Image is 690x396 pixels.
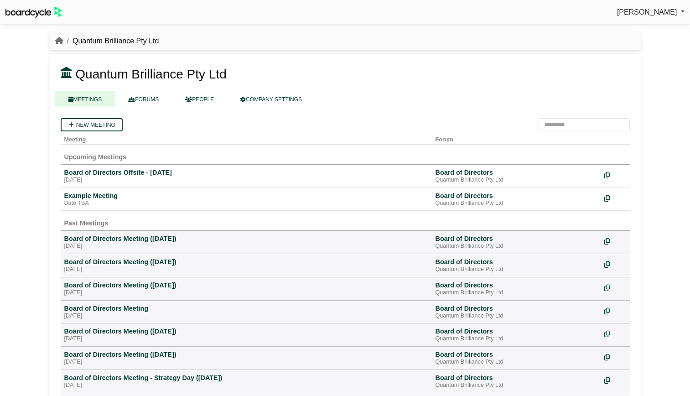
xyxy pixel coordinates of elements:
div: Board of Directors [436,192,597,200]
div: Board of Directors Meeting ([DATE]) [64,258,428,266]
a: Board of Directors Meeting ([DATE]) [DATE] [64,258,428,273]
div: Quantum Brilliance Pty Ltd [436,243,597,250]
div: Board of Directors Meeting ([DATE]) [64,234,428,243]
div: [DATE] [64,335,428,343]
a: Board of Directors Meeting [DATE] [64,304,428,320]
a: MEETINGS [55,91,115,107]
div: Date TBA [64,200,428,207]
div: Board of Directors [436,234,597,243]
div: Board of Directors Meeting ([DATE]) [64,281,428,289]
div: Quantum Brilliance Pty Ltd [436,313,597,320]
div: Quantum Brilliance Pty Ltd [436,289,597,297]
a: Board of Directors Meeting ([DATE]) [DATE] [64,327,428,343]
div: [DATE] [64,243,428,250]
div: [DATE] [64,177,428,184]
span: [PERSON_NAME] [617,8,677,16]
div: Quantum Brilliance Pty Ltd [436,359,597,366]
a: New meeting [61,118,123,131]
span: Upcoming Meetings [64,153,127,161]
a: Board of Directors Meeting ([DATE]) [DATE] [64,234,428,250]
div: Board of Directors Meeting [64,304,428,313]
div: Make a copy [604,350,626,363]
a: [PERSON_NAME] [617,6,685,18]
div: [DATE] [64,359,428,366]
div: [DATE] [64,289,428,297]
img: BoardcycleBlackGreen-aaafeed430059cb809a45853b8cf6d952af9d84e6e89e1f1685b34bfd5cb7d64.svg [5,6,62,18]
div: Make a copy [604,281,626,293]
div: Board of Directors [436,374,597,382]
a: Board of Directors Quantum Brilliance Pty Ltd [436,168,597,184]
a: Board of Directors Meeting ([DATE]) [DATE] [64,350,428,366]
li: Quantum Brilliance Pty Ltd [63,35,159,47]
div: Board of Directors [436,281,597,289]
div: Example Meeting [64,192,428,200]
a: FORUMS [115,91,172,107]
div: Board of Directors [436,327,597,335]
a: Board of Directors Quantum Brilliance Pty Ltd [436,192,597,207]
div: Board of Directors Meeting - Strategy Day ([DATE]) [64,374,428,382]
div: Quantum Brilliance Pty Ltd [436,177,597,184]
span: Quantum Brilliance Pty Ltd [75,67,227,81]
div: Board of Directors Offsite - [DATE] [64,168,428,177]
div: [DATE] [64,313,428,320]
div: [DATE] [64,382,428,389]
div: Quantum Brilliance Pty Ltd [436,382,597,389]
div: Board of Directors [436,304,597,313]
a: PEOPLE [172,91,227,107]
a: Board of Directors Offsite - [DATE] [DATE] [64,168,428,184]
div: Make a copy [604,304,626,317]
div: Quantum Brilliance Pty Ltd [436,200,597,207]
div: Make a copy [604,258,626,270]
a: Board of Directors Quantum Brilliance Pty Ltd [436,234,597,250]
a: Board of Directors Meeting ([DATE]) [DATE] [64,281,428,297]
a: Board of Directors Quantum Brilliance Pty Ltd [436,281,597,297]
div: Board of Directors [436,350,597,359]
a: Board of Directors Quantum Brilliance Pty Ltd [436,350,597,366]
th: Forum [432,131,601,145]
div: Quantum Brilliance Pty Ltd [436,335,597,343]
div: [DATE] [64,266,428,273]
div: Make a copy [604,327,626,339]
a: Board of Directors Meeting - Strategy Day ([DATE]) [DATE] [64,374,428,389]
a: Board of Directors Quantum Brilliance Pty Ltd [436,374,597,389]
a: Example Meeting Date TBA [64,192,428,207]
a: Board of Directors Quantum Brilliance Pty Ltd [436,258,597,273]
div: Make a copy [604,234,626,247]
a: Board of Directors Quantum Brilliance Pty Ltd [436,304,597,320]
div: Board of Directors Meeting ([DATE]) [64,327,428,335]
a: Board of Directors Quantum Brilliance Pty Ltd [436,327,597,343]
div: Make a copy [604,192,626,204]
div: Board of Directors [436,168,597,177]
span: Past Meetings [64,219,109,227]
div: Make a copy [604,168,626,181]
div: Board of Directors [436,258,597,266]
a: COMPANY SETTINGS [227,91,315,107]
div: Quantum Brilliance Pty Ltd [436,266,597,273]
th: Meeting [61,131,432,145]
div: Board of Directors Meeting ([DATE]) [64,350,428,359]
div: Make a copy [604,374,626,386]
nav: breadcrumb [55,35,159,47]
